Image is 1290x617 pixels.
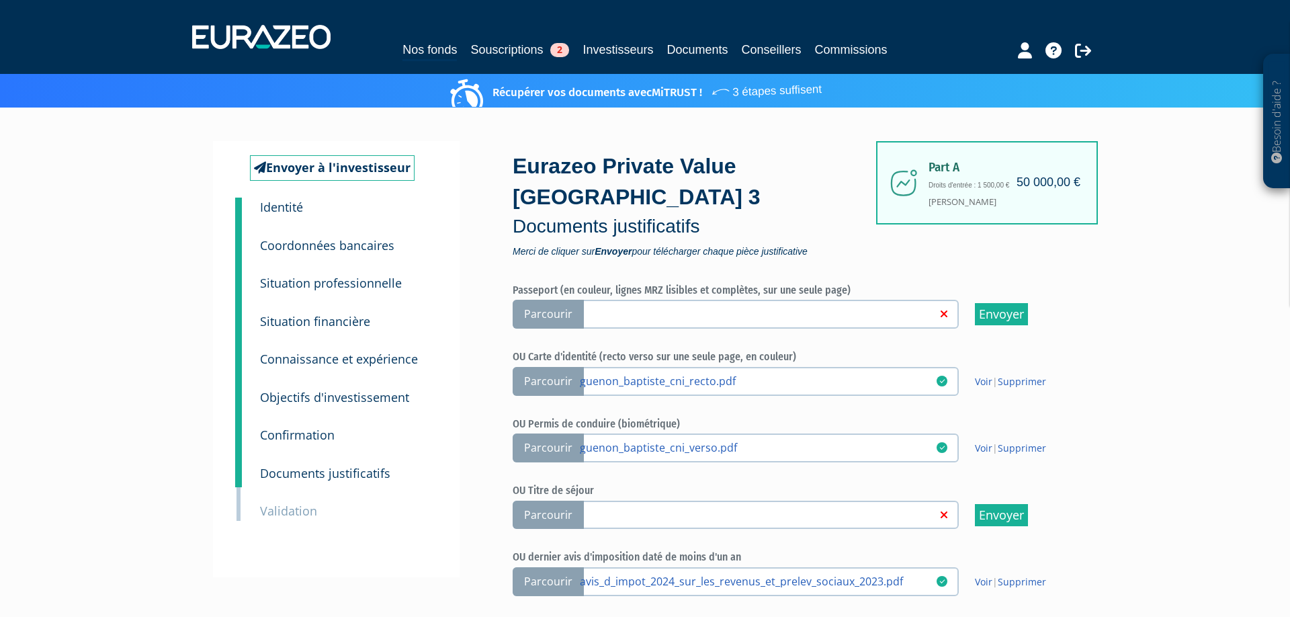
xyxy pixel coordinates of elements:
[260,351,418,367] small: Connaissance et expérience
[580,374,937,387] a: guenon_baptiste_cni_recto.pdf
[513,485,1070,497] h6: OU Titre de séjour
[513,551,1070,563] h6: OU dernier avis d'imposition daté de moins d'un an
[667,40,728,59] a: Documents
[975,504,1028,526] input: Envoyer
[998,375,1046,388] a: Supprimer
[235,294,242,335] a: 4
[513,300,584,329] span: Parcourir
[513,247,882,256] span: Merci de cliquer sur pour télécharger chaque pièce justificative
[975,375,1046,388] span: |
[550,43,569,57] span: 2
[260,199,303,215] small: Identité
[235,331,242,373] a: 5
[937,576,947,587] i: 10/09/2025 13:58
[454,77,822,101] p: Récupérer vos documents avec
[260,427,335,443] small: Confirmation
[513,213,882,240] p: Documents justificatifs
[260,503,317,519] small: Validation
[975,442,992,454] a: Voir
[235,255,242,297] a: 3
[513,367,584,396] span: Parcourir
[235,218,242,259] a: 2
[235,370,242,411] a: 6
[513,151,882,255] div: Eurazeo Private Value [GEOGRAPHIC_DATA] 3
[580,440,937,454] a: guenon_baptiste_cni_verso.pdf
[998,575,1046,588] a: Supprimer
[583,40,653,59] a: Investisseurs
[260,389,409,405] small: Objectifs d'investissement
[513,434,584,462] span: Parcourir
[975,575,1046,589] span: |
[975,375,992,388] a: Voir
[975,303,1028,325] input: Envoyer
[260,465,390,481] small: Documents justificatifs
[937,442,947,453] i: 10/09/2025 13:58
[260,237,394,253] small: Coordonnées bancaires
[235,407,242,449] a: 7
[470,40,569,59] a: Souscriptions2
[513,567,584,596] span: Parcourir
[513,501,584,530] span: Parcourir
[937,376,947,386] i: 10/09/2025 13:57
[580,574,937,587] a: avis_d_impot_2024_sur_les_revenus_et_prelev_sociaux_2023.pdf
[250,155,415,181] a: Envoyer à l'investisseur
[975,442,1046,455] span: |
[513,351,1070,363] h6: OU Carte d'identité (recto verso sur une seule page, en couleur)
[595,246,632,257] strong: Envoyer
[815,40,888,59] a: Commissions
[975,575,992,588] a: Voir
[235,446,242,487] a: 8
[1269,61,1285,182] p: Besoin d'aide ?
[513,418,1070,430] h6: OU Permis de conduire (biométrique)
[742,40,802,59] a: Conseillers
[402,40,457,61] a: Nos fonds
[260,313,370,329] small: Situation financière
[260,275,402,291] small: Situation professionnelle
[235,198,242,224] a: 1
[998,442,1046,454] a: Supprimer
[192,25,331,49] img: 1732889491-logotype_eurazeo_blanc_rvb.png
[652,85,702,99] a: MiTRUST !
[710,74,822,101] span: 3 étapes suffisent
[513,284,1070,296] h6: Passeport (en couleur, lignes MRZ lisibles et complètes, sur une seule page)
